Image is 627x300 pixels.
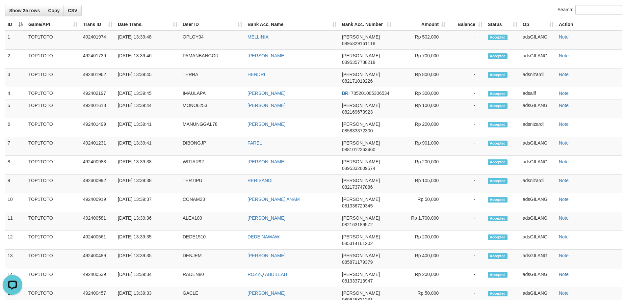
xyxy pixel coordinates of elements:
td: - [449,268,485,287]
td: adsnizardi [520,118,556,137]
span: Accepted [488,103,508,109]
a: Note [559,178,569,183]
a: Note [559,197,569,202]
td: - [449,137,485,156]
span: [PERSON_NAME] [342,72,380,77]
td: adsGILANG [520,99,556,118]
td: TOP1TOTO [26,268,80,287]
td: Rp 1,700,000 [394,212,449,231]
td: TOP1TOTO [26,250,80,268]
td: 10 [5,193,26,212]
label: Search: [558,5,622,15]
input: Search: [575,5,622,15]
td: 4 [5,87,26,99]
td: - [449,156,485,175]
td: RADEN80 [180,268,245,287]
a: DEDE NAWAWI [248,234,280,239]
th: Balance: activate to sort column ascending [449,18,485,31]
td: Rp 502,000 [394,31,449,50]
td: adsGILANG [520,31,556,50]
td: [DATE] 13:39:41 [115,118,180,137]
a: CSV [64,5,82,16]
td: MONO6253 [180,99,245,118]
a: Note [559,215,569,221]
td: 12 [5,231,26,250]
td: Rp 400,000 [394,250,449,268]
td: MANUNGGAL78 [180,118,245,137]
td: Rp 105,000 [394,175,449,193]
td: 3 [5,68,26,87]
td: Rp 800,000 [394,68,449,87]
span: Copy 081333713947 to clipboard [342,278,373,284]
td: [DATE] 13:39:46 [115,50,180,68]
td: Rp 200,000 [394,156,449,175]
td: [DATE] 13:39:34 [115,268,180,287]
a: [PERSON_NAME] [248,159,285,164]
a: [PERSON_NAME] [248,122,285,127]
td: OPLOY04 [180,31,245,50]
td: - [449,31,485,50]
th: Amount: activate to sort column ascending [394,18,449,31]
th: Status: activate to sort column ascending [485,18,520,31]
td: [DATE] 13:39:48 [115,31,180,50]
td: Rp 200,000 [394,231,449,250]
span: Accepted [488,91,508,96]
a: [PERSON_NAME] [248,215,285,221]
td: TOP1TOTO [26,68,80,87]
th: User ID: activate to sort column ascending [180,18,245,31]
td: TOP1TOTO [26,231,80,250]
td: 2 [5,50,26,68]
td: - [449,212,485,231]
span: [PERSON_NAME] [342,290,380,296]
span: Accepted [488,291,508,296]
td: [DATE] 13:39:41 [115,137,180,156]
th: Action [556,18,622,31]
td: TOP1TOTO [26,193,80,212]
td: - [449,250,485,268]
span: Copy 085871179379 to clipboard [342,259,373,265]
span: [PERSON_NAME] [342,103,380,108]
a: Note [559,253,569,258]
td: - [449,87,485,99]
span: Copy [48,8,60,13]
a: Note [559,234,569,239]
td: Rp 100,000 [394,99,449,118]
a: Note [559,103,569,108]
td: - [449,231,485,250]
span: [PERSON_NAME] [342,34,380,40]
span: Show 25 rows [9,8,40,13]
a: [PERSON_NAME] ANAM [248,197,300,202]
span: [PERSON_NAME] [342,215,380,221]
a: Note [559,140,569,146]
td: adsGILANG [520,231,556,250]
td: [DATE] 13:39:36 [115,212,180,231]
td: IMAULAPA [180,87,245,99]
a: Copy [44,5,64,16]
span: Copy 0895329161118 to clipboard [342,41,375,46]
a: FAREL [248,140,262,146]
td: [DATE] 13:39:45 [115,68,180,87]
td: adsGILANG [520,212,556,231]
td: TOP1TOTO [26,87,80,99]
a: Note [559,272,569,277]
td: TERRA [180,68,245,87]
span: Copy 082169673923 to clipboard [342,109,373,115]
td: - [449,68,485,87]
span: Copy 085833372300 to clipboard [342,128,373,133]
td: 13 [5,250,26,268]
td: adsGILANG [520,250,556,268]
a: Note [559,290,569,296]
a: Note [559,53,569,58]
td: 492400561 [80,231,115,250]
td: 492400983 [80,156,115,175]
span: Copy 0895357788218 to clipboard [342,60,375,65]
span: [PERSON_NAME] [342,197,380,202]
a: RERISANDI [248,178,273,183]
td: CONAM23 [180,193,245,212]
td: Rp 50,000 [394,193,449,212]
a: MELLINIA [248,34,269,40]
th: ID: activate to sort column descending [5,18,26,31]
td: adsGILANG [520,137,556,156]
td: adsGILANG [520,193,556,212]
span: BRI [342,91,350,96]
